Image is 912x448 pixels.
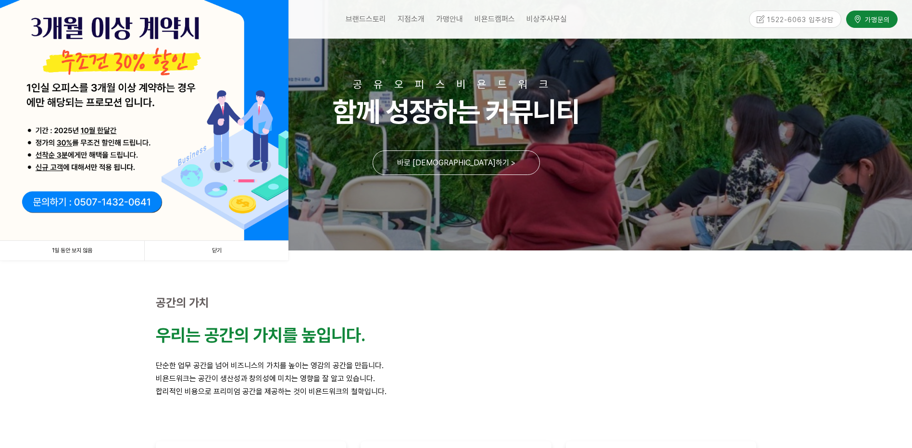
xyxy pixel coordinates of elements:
[156,372,757,385] p: 비욘드워크는 공간이 생산성과 창의성에 미치는 영향을 잘 알고 있습니다.
[846,11,898,27] a: 가맹문의
[156,359,757,372] p: 단순한 업무 공간을 넘어 비즈니스의 가치를 높이는 영감의 공간을 만듭니다.
[392,7,430,31] a: 지점소개
[436,14,463,24] span: 가맹안내
[156,385,757,398] p: 합리적인 비용으로 프리미엄 공간을 제공하는 것이 비욘드워크의 철학입니다.
[526,14,567,24] span: 비상주사무실
[346,14,386,24] span: 브랜드스토리
[340,7,392,31] a: 브랜드스토리
[430,7,469,31] a: 가맹안내
[521,7,573,31] a: 비상주사무실
[469,7,521,31] a: 비욘드캠퍼스
[144,241,288,261] a: 닫기
[156,296,209,310] strong: 공간의 가치
[862,14,890,24] span: 가맹문의
[398,14,425,24] span: 지점소개
[475,14,515,24] span: 비욘드캠퍼스
[156,325,365,346] strong: 우리는 공간의 가치를 높입니다.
